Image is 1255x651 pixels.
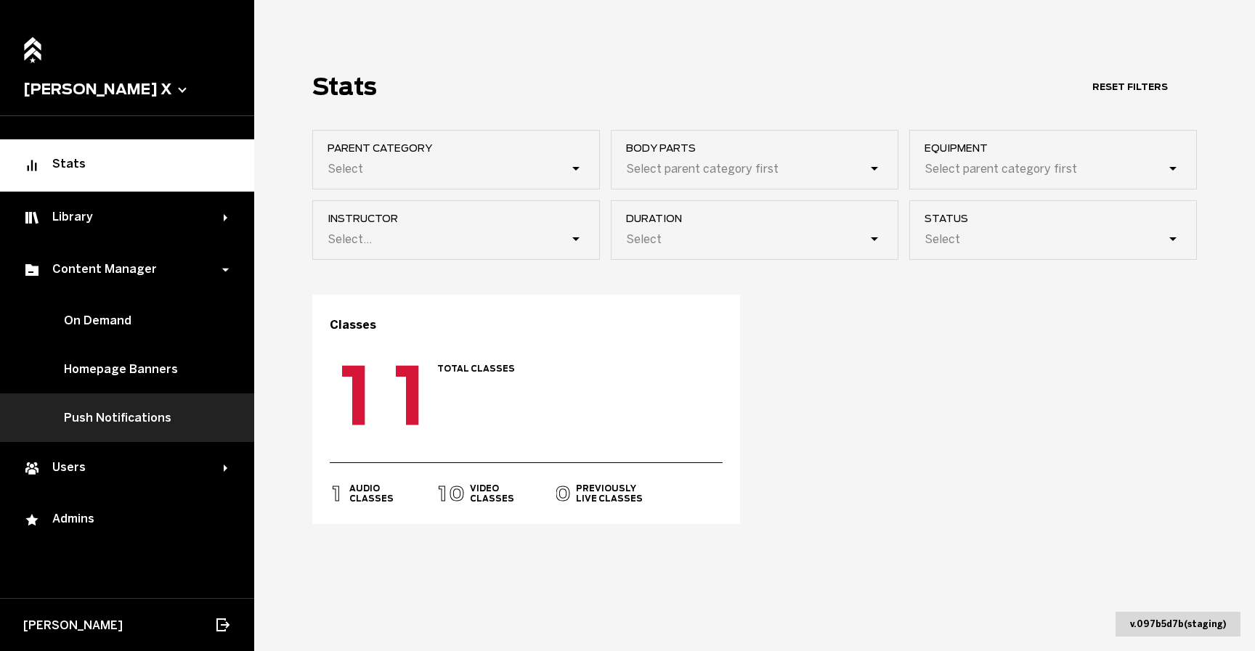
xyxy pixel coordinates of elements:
span: Body parts [626,142,898,154]
div: Stats [23,157,231,174]
h4: Video Classes [470,483,514,504]
span: 1 [380,348,442,443]
div: Select [626,232,662,246]
div: Select [925,232,960,246]
button: Log out [206,609,238,641]
span: 1 [435,481,451,506]
span: [PERSON_NAME] [23,618,123,632]
span: duration [626,213,898,224]
div: Library [23,209,224,226]
h4: Previously Live Classes [576,483,643,504]
h4: Audio Classes [349,483,394,504]
span: Status [925,213,1196,224]
div: Users [23,459,224,477]
span: 0 [555,481,571,506]
span: 1 [329,481,345,506]
span: 0 [449,481,465,506]
div: v. 097b5d7b ( staging ) [1116,612,1240,636]
h1: Stats [312,73,377,101]
a: Home [20,29,46,60]
div: Select... [328,232,372,246]
button: Reset Filters [1063,74,1197,99]
div: Select [328,162,363,176]
span: Equipment [925,142,1196,154]
button: [PERSON_NAME] X [23,81,231,98]
span: Parent Category [328,142,599,154]
span: 1 [326,348,388,443]
h4: Total Classes [437,364,515,374]
div: Admins [23,512,231,529]
span: instructor [328,213,599,224]
h3: Classes [330,318,723,332]
div: Content Manager [23,261,224,279]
